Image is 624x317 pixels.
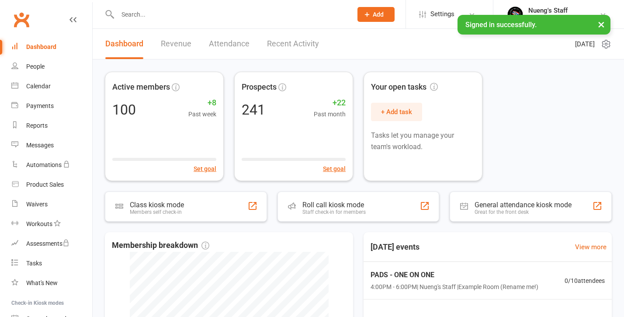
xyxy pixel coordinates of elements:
[26,122,48,129] div: Reports
[242,81,277,94] span: Prospects
[528,14,576,22] div: Nueng Muay Thai
[371,81,438,94] span: Your open tasks
[10,9,32,31] a: Clubworx
[188,109,216,119] span: Past week
[209,29,250,59] a: Attendance
[565,276,605,286] span: 0 / 10 attendees
[26,260,42,267] div: Tasks
[26,43,56,50] div: Dashboard
[11,116,92,136] a: Reports
[371,103,422,121] button: + Add task
[115,8,346,21] input: Search...
[11,37,92,57] a: Dashboard
[314,97,346,109] span: +22
[11,254,92,273] a: Tasks
[364,239,426,255] h3: [DATE] events
[11,214,92,234] a: Workouts
[528,7,576,14] div: Nueng's Staff
[430,4,454,24] span: Settings
[161,29,191,59] a: Revenue
[112,239,209,252] span: Membership breakdown
[26,102,54,109] div: Payments
[242,103,265,117] div: 241
[302,201,366,209] div: Roll call kiosk mode
[371,130,475,152] p: Tasks let you manage your team's workload.
[323,164,346,174] button: Set goal
[130,201,184,209] div: Class kiosk mode
[11,57,92,77] a: People
[112,103,136,117] div: 100
[371,269,538,281] span: PADS - ONE ON ONE
[314,109,346,119] span: Past month
[11,155,92,175] a: Automations
[373,11,384,18] span: Add
[26,240,69,247] div: Assessments
[575,242,607,252] a: View more
[302,209,366,215] div: Staff check-in for members
[26,201,48,208] div: Waivers
[371,282,538,292] span: 4:00PM - 6:00PM | Nueng's Staff | Example Room (Rename me!)
[575,39,595,49] span: [DATE]
[11,234,92,254] a: Assessments
[593,15,609,34] button: ×
[475,201,572,209] div: General attendance kiosk mode
[11,77,92,96] a: Calendar
[26,142,54,149] div: Messages
[26,279,58,286] div: What's New
[11,136,92,155] a: Messages
[194,164,216,174] button: Set goal
[11,273,92,293] a: What's New
[475,209,572,215] div: Great for the front desk
[11,175,92,195] a: Product Sales
[188,97,216,109] span: +8
[105,29,143,59] a: Dashboard
[26,83,51,90] div: Calendar
[465,21,537,29] span: Signed in successfully.
[130,209,184,215] div: Members self check-in
[11,195,92,214] a: Waivers
[11,96,92,116] a: Payments
[112,81,170,94] span: Active members
[26,220,52,227] div: Workouts
[26,161,62,168] div: Automations
[267,29,319,59] a: Recent Activity
[357,7,395,22] button: Add
[506,6,524,23] img: thumb_image1725410985.png
[26,181,64,188] div: Product Sales
[26,63,45,70] div: People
